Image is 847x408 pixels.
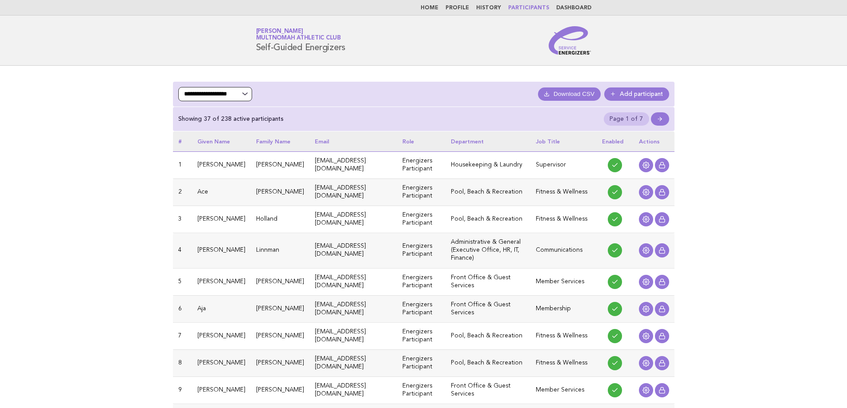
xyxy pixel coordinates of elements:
td: Communications [530,233,597,268]
th: Role [397,131,446,151]
td: Energizers Participant [397,268,446,295]
td: [PERSON_NAME] [251,178,309,206]
td: Member Services [530,377,597,404]
td: 3 [173,206,192,233]
img: Service Energizers [549,26,591,55]
td: [EMAIL_ADDRESS][DOMAIN_NAME] [309,349,397,376]
td: [EMAIL_ADDRESS][DOMAIN_NAME] [309,377,397,404]
td: Fitness & Wellness [530,178,597,206]
td: Membership [530,295,597,322]
td: [EMAIL_ADDRESS][DOMAIN_NAME] [309,206,397,233]
td: [PERSON_NAME] [251,377,309,404]
td: Fitness & Wellness [530,349,597,376]
td: 6 [173,295,192,322]
td: [EMAIL_ADDRESS][DOMAIN_NAME] [309,233,397,268]
td: [PERSON_NAME] [192,206,251,233]
td: [EMAIL_ADDRESS][DOMAIN_NAME] [309,151,397,178]
td: [PERSON_NAME] [192,349,251,376]
td: Front Office & Guest Services [446,268,530,295]
div: Showing 37 of 238 active participants [178,115,284,123]
td: Front Office & Guest Services [446,377,530,404]
td: Fitness & Wellness [530,322,597,349]
td: [PERSON_NAME] [251,295,309,322]
td: [PERSON_NAME] [251,268,309,295]
span: Multnomah Athletic Club [256,36,341,41]
a: Add participant [604,87,669,101]
button: Download CSV [538,87,601,101]
a: Home [421,5,438,11]
td: 7 [173,322,192,349]
td: [PERSON_NAME] [192,377,251,404]
td: Pool, Beach & Recreation [446,322,530,349]
td: [PERSON_NAME] [192,151,251,178]
td: Linnman [251,233,309,268]
td: [PERSON_NAME] [192,268,251,295]
td: [PERSON_NAME] [251,151,309,178]
td: [EMAIL_ADDRESS][DOMAIN_NAME] [309,268,397,295]
th: Given name [192,131,251,151]
a: Dashboard [556,5,591,11]
td: Energizers Participant [397,178,446,206]
td: [PERSON_NAME] [192,233,251,268]
td: Fitness & Wellness [530,206,597,233]
a: History [476,5,501,11]
td: Supervisor [530,151,597,178]
td: Pool, Beach & Recreation [446,349,530,376]
th: Family name [251,131,309,151]
td: Energizers Participant [397,206,446,233]
td: 9 [173,377,192,404]
td: Energizers Participant [397,349,446,376]
td: 8 [173,349,192,376]
th: # [173,131,192,151]
td: [EMAIL_ADDRESS][DOMAIN_NAME] [309,178,397,206]
td: [PERSON_NAME] [251,322,309,349]
td: Energizers Participant [397,233,446,268]
td: 2 [173,178,192,206]
td: Pool, Beach & Recreation [446,178,530,206]
th: Enabled [597,131,634,151]
td: 5 [173,268,192,295]
td: Ace [192,178,251,206]
td: 1 [173,151,192,178]
td: Administrative & General (Executive Office, HR, IT, Finance) [446,233,530,268]
td: Housekeeping & Laundry [446,151,530,178]
td: Pool, Beach & Recreation [446,206,530,233]
a: Profile [446,5,469,11]
td: [PERSON_NAME] [251,349,309,376]
h1: Self-Guided Energizers [256,29,346,52]
td: Member Services [530,268,597,295]
td: Holland [251,206,309,233]
td: Energizers Participant [397,322,446,349]
th: Job Title [530,131,597,151]
a: Participants [508,5,549,11]
td: Energizers Participant [397,377,446,404]
td: Front Office & Guest Services [446,295,530,322]
td: [EMAIL_ADDRESS][DOMAIN_NAME] [309,295,397,322]
td: 4 [173,233,192,268]
td: [PERSON_NAME] [192,322,251,349]
a: [PERSON_NAME]Multnomah Athletic Club [256,28,341,41]
td: Aja [192,295,251,322]
td: [EMAIL_ADDRESS][DOMAIN_NAME] [309,322,397,349]
th: Department [446,131,530,151]
th: Email [309,131,397,151]
td: Energizers Participant [397,295,446,322]
td: Energizers Participant [397,151,446,178]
